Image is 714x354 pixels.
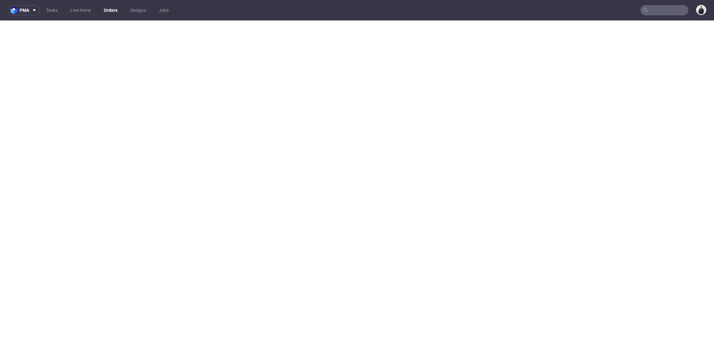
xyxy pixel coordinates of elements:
button: pma [8,5,40,15]
a: Designs [126,5,150,15]
img: Adrian Margula [697,5,706,14]
a: Tasks [42,5,61,15]
span: pma [20,8,29,12]
a: Orders [100,5,121,15]
a: Line Items [67,5,95,15]
a: Jobs [155,5,173,15]
img: logo [11,7,20,14]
